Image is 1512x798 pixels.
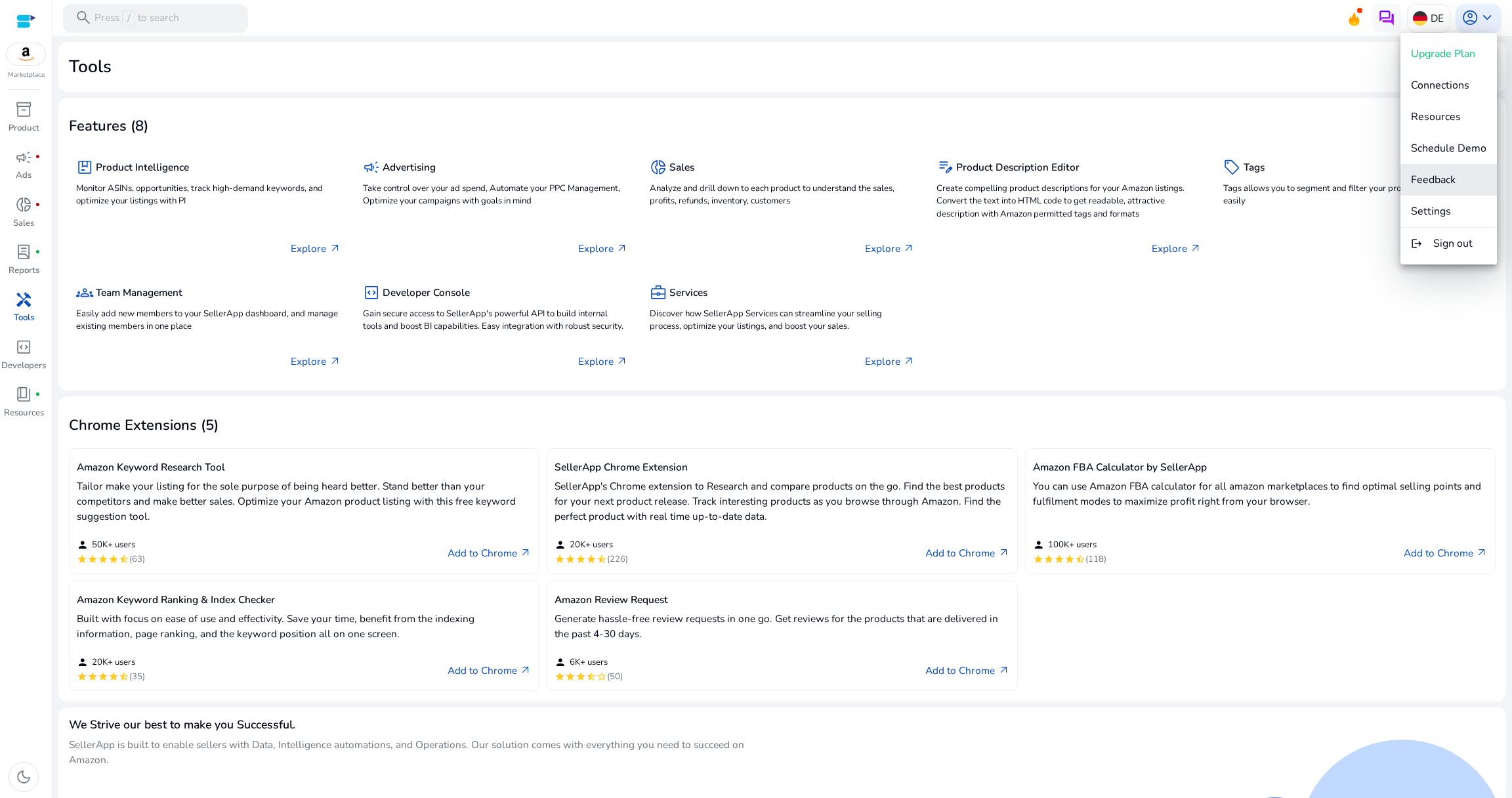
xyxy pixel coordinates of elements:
[1411,204,1451,219] span: Settings
[1411,234,1423,251] mat-icon: logout
[1411,173,1456,187] span: Feedback
[1433,236,1473,251] span: Sign out
[1411,141,1486,156] span: Schedule Demo
[1411,78,1469,93] span: Connections
[1411,110,1461,124] span: Resources
[1411,47,1475,61] span: Upgrade Plan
